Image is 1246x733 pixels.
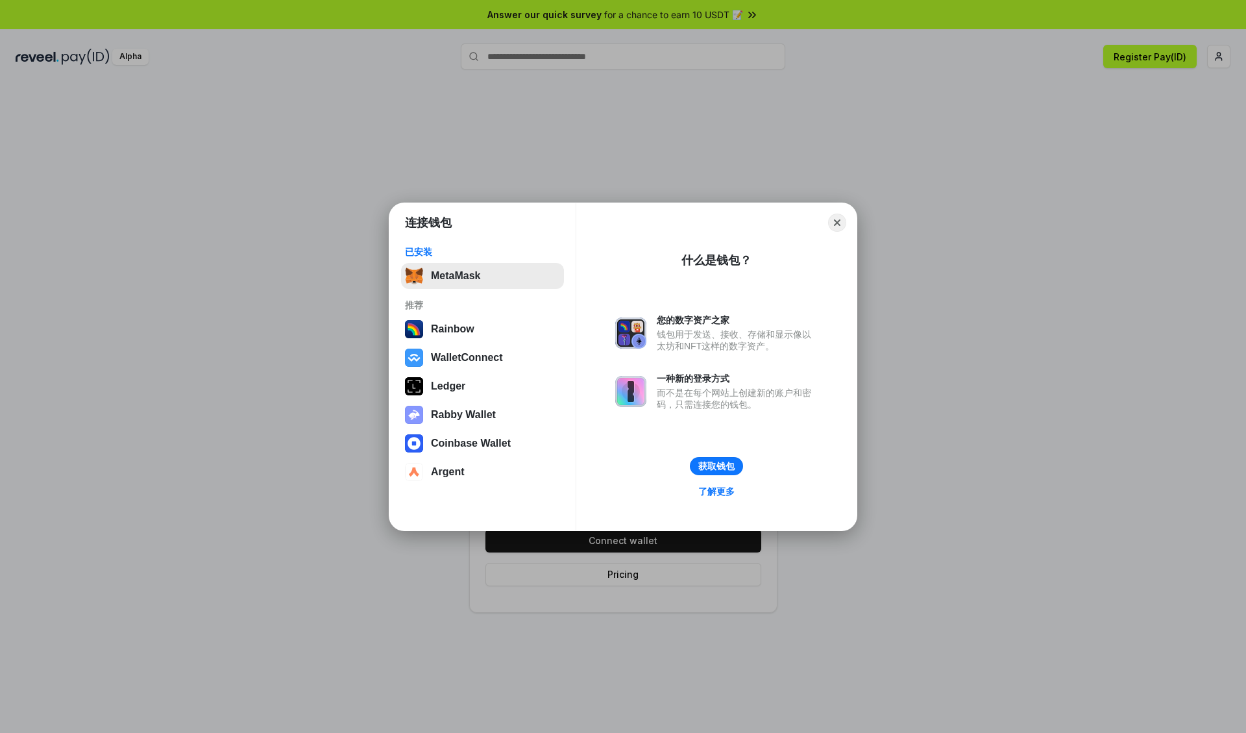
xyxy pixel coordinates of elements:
[405,349,423,367] img: svg+xml,%3Csvg%20width%3D%2228%22%20height%3D%2228%22%20viewBox%3D%220%200%2028%2028%22%20fill%3D...
[431,438,511,449] div: Coinbase Wallet
[431,323,474,335] div: Rainbow
[690,483,742,500] a: 了解更多
[657,387,818,410] div: 而不是在每个网站上创建新的账户和密码，只需连接您的钱包。
[401,263,564,289] button: MetaMask
[401,316,564,342] button: Rainbow
[657,329,818,352] div: 钱包用于发送、接收、存储和显示像以太坊和NFT这样的数字资产。
[690,457,743,475] button: 获取钱包
[401,430,564,456] button: Coinbase Wallet
[431,466,465,478] div: Argent
[405,434,423,453] img: svg+xml,%3Csvg%20width%3D%2228%22%20height%3D%2228%22%20viewBox%3D%220%200%2028%2028%22%20fill%3D...
[405,463,423,481] img: svg+xml,%3Csvg%20width%3D%2228%22%20height%3D%2228%22%20viewBox%3D%220%200%2028%2028%22%20fill%3D...
[405,406,423,424] img: svg+xml,%3Csvg%20xmlns%3D%22http%3A%2F%2Fwww.w3.org%2F2000%2Fsvg%22%20fill%3D%22none%22%20viewBox...
[405,215,452,230] h1: 连接钱包
[615,376,646,407] img: svg+xml,%3Csvg%20xmlns%3D%22http%3A%2F%2Fwww.w3.org%2F2000%2Fsvg%22%20fill%3D%22none%22%20viewBox...
[401,459,564,485] button: Argent
[405,267,423,285] img: svg+xml,%3Csvg%20fill%3D%22none%22%20height%3D%2233%22%20viewBox%3D%220%200%2035%2033%22%20width%...
[405,299,560,311] div: 推荐
[431,380,465,392] div: Ledger
[431,409,496,421] div: Rabby Wallet
[405,377,423,395] img: svg+xml,%3Csvg%20xmlns%3D%22http%3A%2F%2Fwww.w3.org%2F2000%2Fsvg%22%20width%3D%2228%22%20height%3...
[401,402,564,428] button: Rabby Wallet
[657,314,818,326] div: 您的数字资产之家
[681,253,751,268] div: 什么是钱包？
[828,214,846,232] button: Close
[698,486,735,497] div: 了解更多
[615,317,646,349] img: svg+xml,%3Csvg%20xmlns%3D%22http%3A%2F%2Fwww.w3.org%2F2000%2Fsvg%22%20fill%3D%22none%22%20viewBox...
[657,373,818,384] div: 一种新的登录方式
[401,345,564,371] button: WalletConnect
[698,460,735,472] div: 获取钱包
[405,246,560,258] div: 已安装
[401,373,564,399] button: Ledger
[431,270,480,282] div: MetaMask
[431,352,503,364] div: WalletConnect
[405,320,423,338] img: svg+xml,%3Csvg%20width%3D%22120%22%20height%3D%22120%22%20viewBox%3D%220%200%20120%20120%22%20fil...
